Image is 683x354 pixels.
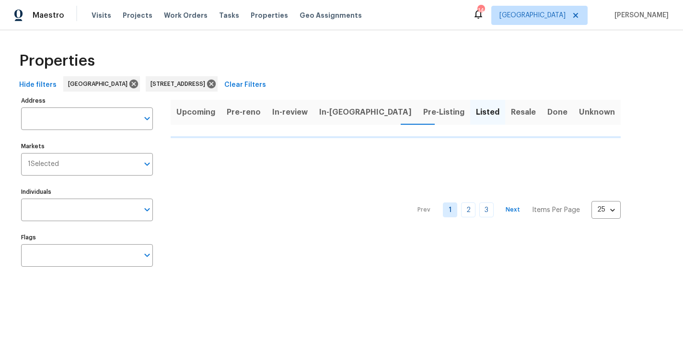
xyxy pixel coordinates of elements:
button: Open [140,112,154,125]
a: Goto page 2 [461,202,475,217]
span: In-review [272,106,308,119]
span: Unknown [579,106,615,119]
span: 1 Selected [28,160,59,168]
span: Pre-Listing [423,106,464,119]
label: Markets [21,143,153,149]
button: Open [140,248,154,262]
span: Work Orders [164,11,208,20]
a: Goto page 1 [443,202,457,217]
button: Clear Filters [220,76,270,94]
span: [STREET_ADDRESS] [150,79,209,89]
span: [GEOGRAPHIC_DATA] [68,79,131,89]
span: Clear Filters [224,79,266,91]
button: Open [140,203,154,216]
a: Goto page 3 [479,202,494,217]
button: Open [140,157,154,171]
span: Properties [19,56,95,66]
button: Hide filters [15,76,60,94]
span: Properties [251,11,288,20]
span: Geo Assignments [300,11,362,20]
div: [GEOGRAPHIC_DATA] [63,76,140,92]
span: Projects [123,11,152,20]
nav: Pagination Navigation [408,144,621,276]
span: [PERSON_NAME] [611,11,669,20]
button: Next [498,203,528,217]
span: Tasks [219,12,239,19]
label: Flags [21,235,153,240]
div: 14 [477,6,484,15]
span: Upcoming [176,106,215,119]
span: [GEOGRAPHIC_DATA] [499,11,566,20]
label: Address [21,98,153,104]
span: Done [547,106,567,119]
label: Individuals [21,189,153,195]
p: Items Per Page [532,205,580,215]
span: Resale [511,106,536,119]
span: Visits [92,11,111,20]
span: In-[GEOGRAPHIC_DATA] [319,106,412,119]
div: [STREET_ADDRESS] [146,76,218,92]
span: Hide filters [19,79,57,91]
div: 25 [591,197,621,222]
span: Pre-reno [227,106,261,119]
span: Maestro [33,11,64,20]
span: Listed [476,106,499,119]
